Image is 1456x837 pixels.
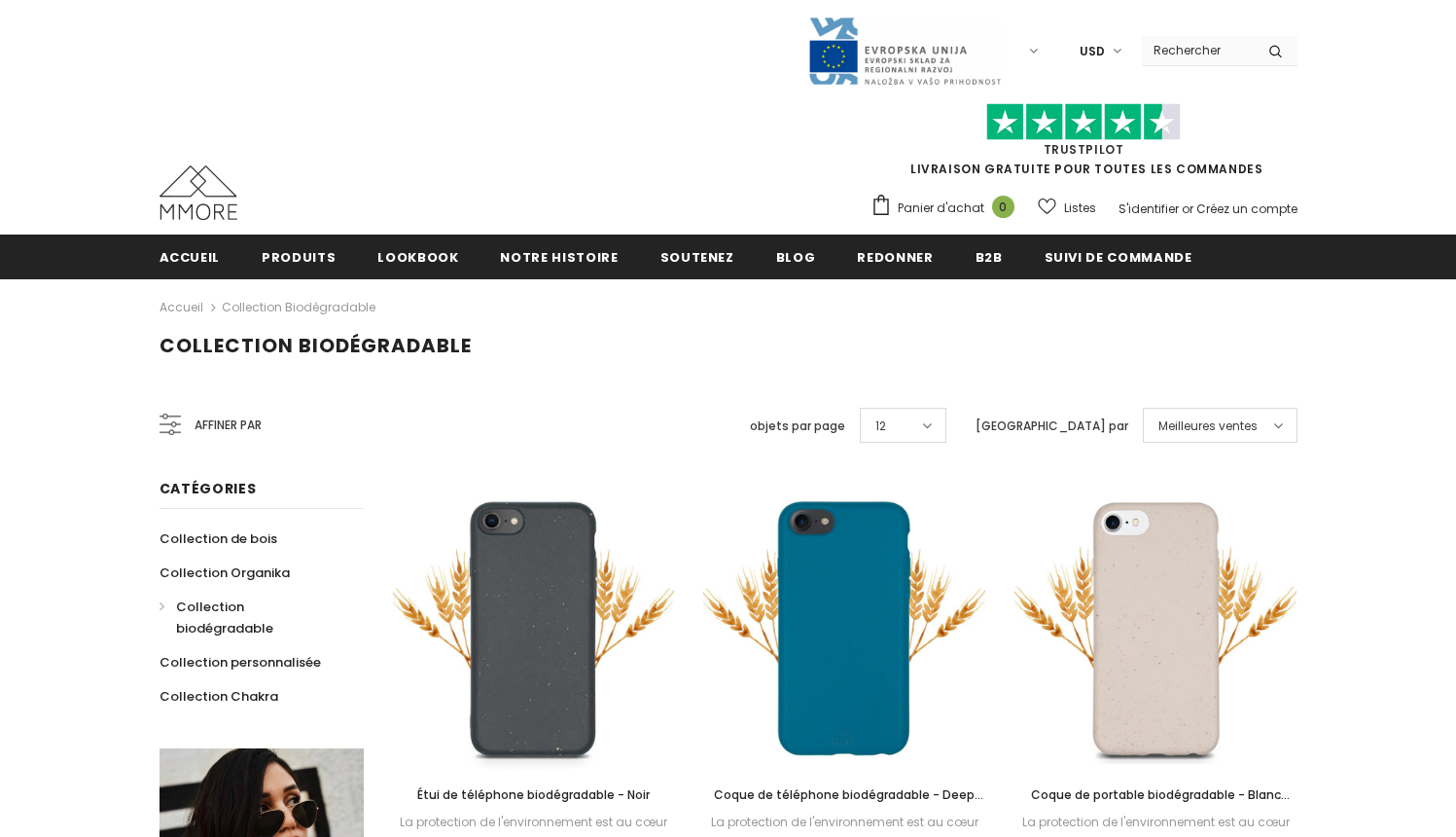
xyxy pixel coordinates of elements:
[1044,141,1124,158] a: TrustPilot
[500,248,618,267] span: Notre histoire
[417,786,650,803] span: Étui de téléphone biodégradable - Noir
[160,556,290,590] a: Collection Organika
[807,16,1002,87] img: Javni Razpis
[377,235,458,278] a: Lookbook
[870,112,1297,177] span: LIVRAISON GRATUITE POUR TOUTES LES COMMANDES
[870,194,1024,223] a: Panier d'achat 0
[1080,42,1105,61] span: USD
[976,235,1003,278] a: B2B
[1045,248,1192,267] span: Suivi de commande
[857,235,933,278] a: Redonner
[176,598,273,637] span: Collection biodégradable
[160,332,472,359] span: Collection biodégradable
[976,417,1128,436] label: [GEOGRAPHIC_DATA] par
[660,248,734,267] span: soutenez
[1038,191,1096,225] a: Listes
[160,679,278,713] a: Collection Chakra
[857,248,933,267] span: Redonner
[500,235,618,278] a: Notre histoire
[160,479,257,498] span: Catégories
[160,529,277,548] span: Collection de bois
[660,235,734,278] a: soutenez
[1158,417,1258,436] span: Meilleures ventes
[703,784,985,806] a: Coque de téléphone biodégradable - Deep Sea Blue
[986,103,1181,141] img: Faites confiance aux étoiles pilotes
[262,248,336,267] span: Produits
[714,786,983,824] span: Coque de téléphone biodégradable - Deep Sea Blue
[160,590,342,645] a: Collection biodégradable
[807,42,1002,58] a: Javni Razpis
[160,248,221,267] span: Accueil
[377,248,458,267] span: Lookbook
[160,296,203,319] a: Accueil
[992,196,1014,218] span: 0
[160,522,277,556] a: Collection de bois
[976,248,1003,267] span: B2B
[1182,200,1193,217] span: or
[160,165,237,220] img: Cas MMORE
[1142,36,1254,64] input: Search Site
[776,235,816,278] a: Blog
[1014,784,1296,806] a: Coque de portable biodégradable - Blanc naturel
[875,417,886,436] span: 12
[222,299,375,315] a: Collection biodégradable
[1031,786,1290,824] span: Coque de portable biodégradable - Blanc naturel
[1196,200,1297,217] a: Créez un compte
[776,248,816,267] span: Blog
[160,653,321,672] span: Collection personnalisée
[160,235,221,278] a: Accueil
[750,417,845,436] label: objets par page
[160,687,278,706] span: Collection Chakra
[1064,199,1096,218] span: Listes
[195,415,262,436] span: Affiner par
[1045,235,1192,278] a: Suivi de commande
[1119,200,1179,217] a: S'identifier
[160,564,290,582] span: Collection Organika
[160,645,321,679] a: Collection personnalisée
[393,784,675,806] a: Étui de téléphone biodégradable - Noir
[262,235,336,278] a: Produits
[898,199,984,218] span: Panier d'achat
